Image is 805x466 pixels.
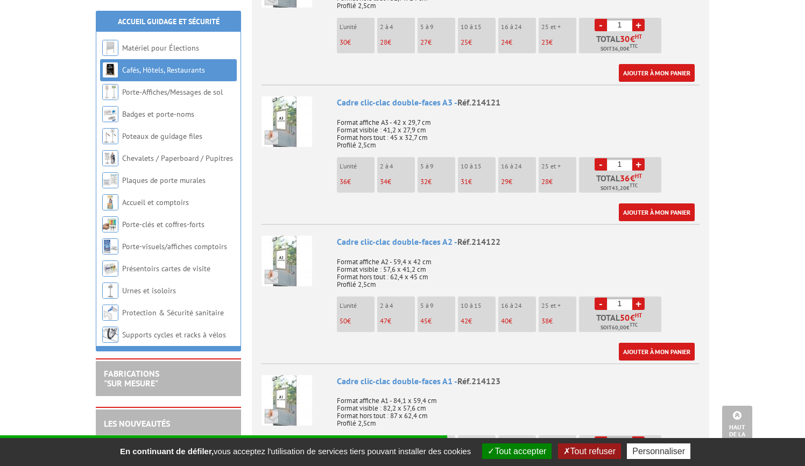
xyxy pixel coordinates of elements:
[461,302,496,309] p: 10 à 15
[501,178,536,186] p: €
[104,368,159,389] a: FABRICATIONS"Sur Mesure"
[102,238,118,255] img: Porte-visuels/affiches comptoirs
[380,302,415,309] p: 2 à 4
[122,330,226,340] a: Supports cycles et racks à vélos
[122,242,227,251] a: Porte-visuels/affiches comptoirs
[620,174,630,182] span: 36
[115,447,476,456] span: vous acceptez l'utilisation de services tiers pouvant installer des cookies
[337,251,700,288] p: Format affiche A2 - 59,4 x 42 cm Format visible : 57,6 x 41,2 cm Format hors tout : 62,4 x 45 cm ...
[461,23,496,31] p: 10 à 15
[420,302,455,309] p: 5 à 9
[632,436,645,449] a: +
[122,264,210,273] a: Présentoirs cartes de visite
[340,178,375,186] p: €
[340,177,347,186] span: 36
[102,216,118,232] img: Porte-clés et coffres-forts
[558,443,621,459] button: Tout refuser
[612,184,626,193] span: 43,20
[541,38,549,47] span: 23
[380,178,415,186] p: €
[595,19,607,31] a: -
[461,38,468,47] span: 25
[102,260,118,277] img: Présentoirs cartes de visite
[420,317,455,325] p: €
[420,38,428,47] span: 27
[340,302,375,309] p: L'unité
[630,174,635,182] span: €
[122,109,194,119] a: Badges et porte-noms
[501,316,509,326] span: 40
[501,39,536,46] p: €
[420,316,428,326] span: 45
[122,43,199,53] a: Matériel pour Élections
[102,62,118,78] img: Cafés, Hôtels, Restaurants
[541,23,576,31] p: 25 et +
[380,23,415,31] p: 2 à 4
[541,317,576,325] p: €
[420,178,455,186] p: €
[122,87,223,97] a: Porte-Affiches/Messages de sol
[635,312,642,319] sup: HT
[541,177,549,186] span: 28
[595,298,607,310] a: -
[461,163,496,170] p: 10 à 15
[380,317,415,325] p: €
[340,163,375,170] p: L'unité
[120,447,214,456] strong: En continuant de défiler,
[601,184,638,193] span: Soit €
[619,64,695,82] a: Ajouter à mon panier
[420,23,455,31] p: 5 à 9
[612,323,626,332] span: 60,00
[122,308,224,317] a: Protection & Sécurité sanitaire
[630,182,638,188] sup: TTC
[380,316,387,326] span: 47
[102,84,118,100] img: Porte-Affiches/Messages de sol
[635,33,642,40] sup: HT
[461,177,468,186] span: 31
[501,302,536,309] p: 16 à 24
[102,283,118,299] img: Urnes et isoloirs
[595,158,607,171] a: -
[627,443,690,459] button: Personnaliser (fenêtre modale)
[340,316,347,326] span: 50
[262,375,312,426] img: Cadre clic-clac double-faces A1
[595,436,607,449] a: -
[501,23,536,31] p: 16 à 24
[457,376,500,386] span: Réf.214123
[482,443,552,459] button: Tout accepter
[635,172,642,180] sup: HT
[122,131,202,141] a: Poteaux de guidage files
[722,406,752,450] a: Haut de la page
[461,316,468,326] span: 42
[601,45,638,53] span: Soit €
[340,38,347,47] span: 30
[541,178,576,186] p: €
[461,178,496,186] p: €
[102,305,118,321] img: Protection & Sécurité sanitaire
[102,106,118,122] img: Badges et porte-noms
[102,150,118,166] img: Chevalets / Paperboard / Pupitres
[630,322,638,328] sup: TTC
[102,194,118,210] img: Accueil et comptoirs
[122,175,206,185] a: Plaques de porte murales
[541,302,576,309] p: 25 et +
[541,316,549,326] span: 38
[630,43,638,49] sup: TTC
[582,313,661,332] p: Total
[340,39,375,46] p: €
[457,97,500,108] span: Réf.214121
[122,286,176,295] a: Urnes et isoloirs
[102,128,118,144] img: Poteaux de guidage files
[122,197,189,207] a: Accueil et comptoirs
[118,17,220,26] a: Accueil Guidage et Sécurité
[461,39,496,46] p: €
[420,39,455,46] p: €
[619,343,695,361] a: Ajouter à mon panier
[337,236,700,248] div: Cadre clic-clac double-faces A2 -
[102,40,118,56] img: Matériel pour Élections
[601,323,638,332] span: Soit €
[632,158,645,171] a: +
[337,111,700,149] p: Format affiche A3 - 42 x 29,7 cm Format visible : 41,2 x 27,9 cm Format hors tout : 45 x 32,7 cm ...
[102,327,118,343] img: Supports cycles et racks à vélos
[337,390,700,427] p: Format affiche A1 - 84,1 x 59,4 cm Format visible : 82,2 x 57,6 cm Format hors tout : 87 x 62,4 c...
